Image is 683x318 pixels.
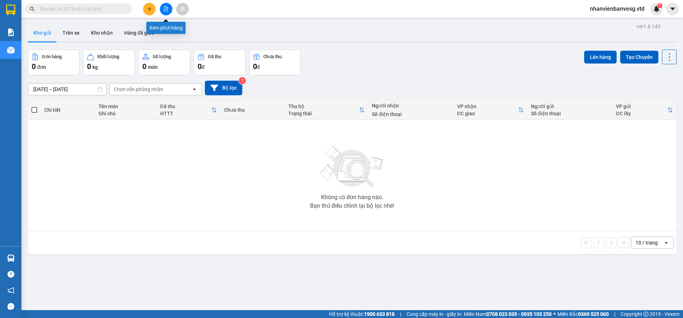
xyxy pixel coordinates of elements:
[288,111,359,116] div: Trạng thái
[7,46,15,54] img: warehouse-icon
[263,54,282,59] div: Chưa thu
[176,3,189,15] button: aim
[400,310,401,318] span: |
[180,6,185,11] span: aim
[42,54,62,59] div: Đơn hàng
[146,22,186,34] div: Xem phơi hàng
[616,111,667,116] div: ĐC lấy
[620,51,658,64] button: Tạo Chuyến
[39,5,123,13] input: Tìm tên, số ĐT hoặc mã đơn
[148,64,158,70] span: món
[118,24,160,41] button: Hàng đã giao
[636,239,658,246] div: 10 / trang
[249,50,301,75] button: Chưa thu0đ
[454,101,527,120] th: Toggle SortBy
[257,64,260,70] span: đ
[669,6,676,12] span: caret-down
[364,311,395,317] strong: 1900 633 818
[658,3,661,8] span: 1
[321,195,383,200] div: Không có đơn hàng nào.
[192,86,197,92] svg: open
[406,310,462,318] span: Cung cấp máy in - giấy in:
[6,5,15,15] img: logo-vxr
[44,107,91,113] div: Chi tiết
[584,51,617,64] button: Lên hàng
[98,111,153,116] div: Ghi chú
[32,62,36,71] span: 0
[83,50,135,75] button: Khối lượng0kg
[614,310,615,318] span: |
[557,310,609,318] span: Miền Bắc
[531,111,609,116] div: Số điện thoại
[98,104,153,109] div: Tên món
[202,64,204,70] span: đ
[457,111,518,116] div: ĐC giao
[97,54,119,59] div: Khối lượng
[208,54,221,59] div: Đã thu
[239,77,246,84] sup: 2
[310,203,394,209] div: Bạn thử điều chỉnh lại bộ lọc nhé!
[28,84,106,95] input: Select a date range.
[224,107,281,113] div: Chưa thu
[531,104,609,109] div: Người gửi
[663,240,669,246] svg: open
[637,22,661,30] div: ver 1.8.143
[616,104,667,109] div: VP gửi
[657,3,662,8] sup: 1
[198,62,202,71] span: 0
[30,6,35,11] span: search
[160,104,212,109] div: Đã thu
[288,104,359,109] div: Thu hộ
[143,3,156,15] button: plus
[138,50,190,75] button: Số lượng0món
[578,311,609,317] strong: 0369 525 060
[153,54,171,59] div: Số lượng
[612,101,676,120] th: Toggle SortBy
[7,287,14,294] span: notification
[28,50,80,75] button: Đơn hàng0đơn
[85,24,118,41] button: Kho nhận
[7,29,15,36] img: solution-icon
[37,64,46,70] span: đơn
[163,6,168,11] span: file-add
[147,6,152,11] span: plus
[7,254,15,262] img: warehouse-icon
[92,64,98,70] span: kg
[57,24,85,41] button: Trên xe
[285,101,369,120] th: Toggle SortBy
[486,311,552,317] strong: 0708 023 035 - 0935 103 250
[317,142,388,192] img: svg+xml;base64,PHN2ZyBjbGFzcz0ibGlzdC1wbHVnX19zdmciIHhtbG5zPSJodHRwOi8vd3d3LnczLm9yZy8yMDAwL3N2Zy...
[205,81,242,95] button: Bộ lọc
[7,271,14,278] span: question-circle
[372,103,450,108] div: Người nhận
[253,62,257,71] span: 0
[553,313,556,316] span: ⚪️
[142,62,146,71] span: 0
[194,50,246,75] button: Đã thu0đ
[653,6,660,12] img: icon-new-feature
[666,3,679,15] button: caret-down
[457,104,518,109] div: VP nhận
[160,111,212,116] div: HTTT
[7,303,14,310] span: message
[87,62,91,71] span: 0
[329,310,395,318] span: Hỗ trợ kỹ thuật:
[160,3,172,15] button: file-add
[157,101,221,120] th: Toggle SortBy
[643,312,648,317] span: copyright
[372,111,450,117] div: Số điện thoại
[28,24,57,41] button: Kho gửi
[114,86,163,93] div: Chọn văn phòng nhận
[464,310,552,318] span: Miền Nam
[584,4,650,13] span: nhanvienbanvesg.vtd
